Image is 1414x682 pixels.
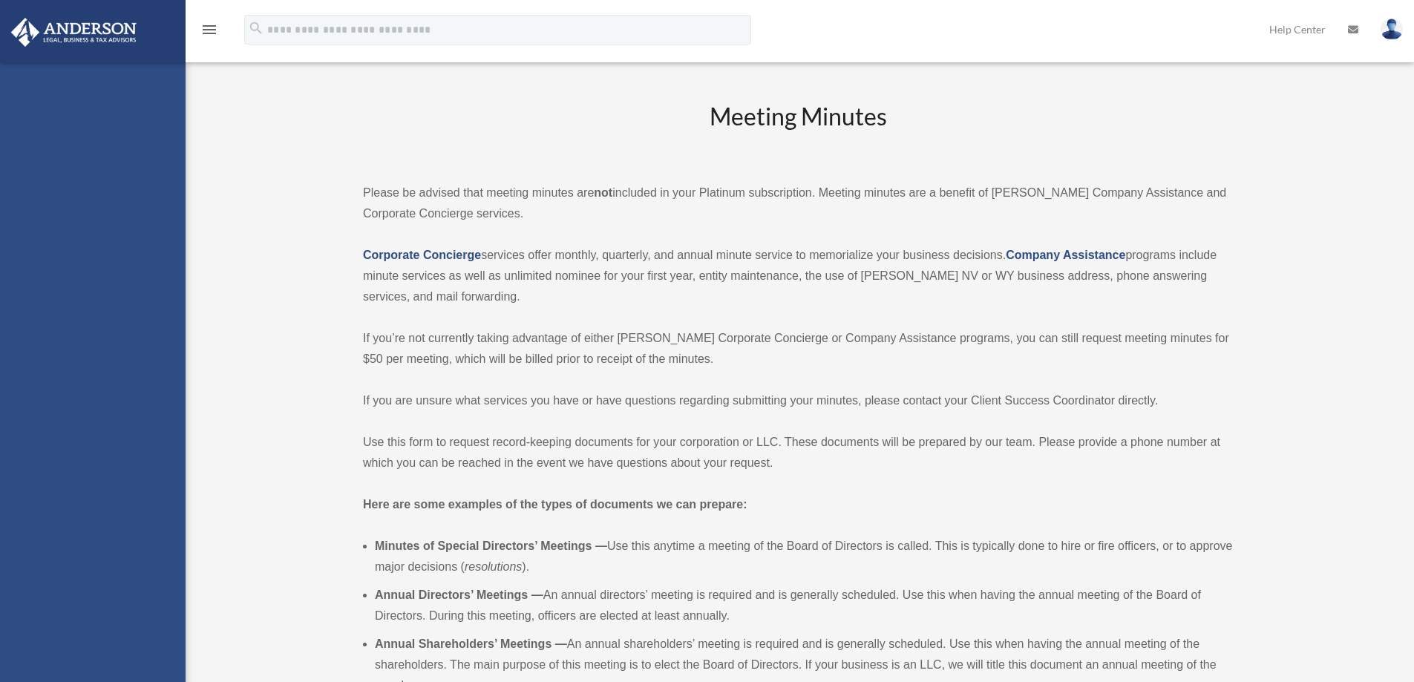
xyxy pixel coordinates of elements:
[1006,249,1125,261] a: Company Assistance
[375,540,607,552] b: Minutes of Special Directors’ Meetings —
[363,328,1233,370] p: If you’re not currently taking advantage of either [PERSON_NAME] Corporate Concierge or Company A...
[363,100,1233,162] h2: Meeting Minutes
[363,498,747,511] strong: Here are some examples of the types of documents we can prepare:
[363,245,1233,307] p: services offer monthly, quarterly, and annual minute service to memorialize your business decisio...
[375,588,543,601] b: Annual Directors’ Meetings —
[1381,19,1403,40] img: User Pic
[363,183,1233,224] p: Please be advised that meeting minutes are included in your Platinum subscription. Meeting minute...
[465,560,522,573] em: resolutions
[363,432,1233,473] p: Use this form to request record-keeping documents for your corporation or LLC. These documents wi...
[375,536,1233,577] li: Use this anytime a meeting of the Board of Directors is called. This is typically done to hire or...
[248,20,264,36] i: search
[200,26,218,39] a: menu
[363,249,481,261] a: Corporate Concierge
[375,585,1233,626] li: An annual directors’ meeting is required and is generally scheduled. Use this when having the ann...
[363,390,1233,411] p: If you are unsure what services you have or have questions regarding submitting your minutes, ple...
[200,21,218,39] i: menu
[594,186,612,199] strong: not
[7,18,141,47] img: Anderson Advisors Platinum Portal
[375,637,567,650] b: Annual Shareholders’ Meetings —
